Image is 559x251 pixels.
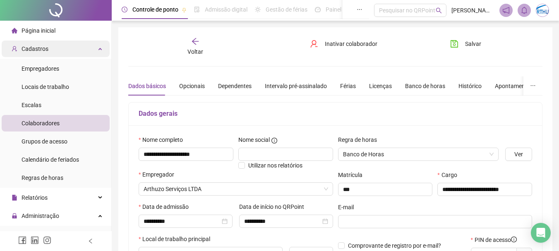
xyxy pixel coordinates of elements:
span: arrow-left [191,37,199,45]
span: Painel do DP [326,6,358,13]
span: home [12,28,17,33]
label: Local de trabalho principal [139,234,216,244]
label: Nome completo [139,135,188,144]
span: Grupos de acesso [22,138,67,145]
span: user-delete [310,40,318,48]
span: save [450,40,458,48]
span: file [12,195,17,201]
span: clock-circle [122,7,127,12]
img: 48594 [536,4,549,17]
span: Banco de Horas [343,148,494,160]
span: instagram [43,236,51,244]
span: Gestão de férias [266,6,307,13]
div: Opcionais [179,81,205,91]
span: PIN de acesso [475,235,517,244]
span: Calendário de feriados [22,156,79,163]
span: Cadastros [22,45,48,52]
span: left [88,238,94,244]
span: lock [12,213,17,219]
span: file-done [194,7,200,12]
label: E-mail [338,203,359,212]
button: Salvar [444,37,487,50]
span: notification [502,7,510,14]
label: Cargo [437,170,462,179]
span: facebook [18,236,26,244]
span: Empregadores [22,65,59,72]
span: pushpin [182,7,187,12]
span: Escalas [22,102,41,108]
span: search [436,7,442,14]
label: Regra de horas [338,135,382,144]
span: [PERSON_NAME] - ARTHUZO [451,6,494,15]
div: Férias [340,81,356,91]
button: ellipsis [523,76,542,96]
span: Controle de ponto [132,6,178,13]
span: Regras de horas [22,175,63,181]
span: Admissão digital [205,6,247,13]
span: ellipsis [357,7,362,12]
span: linkedin [31,236,39,244]
label: Data de admissão [139,202,194,211]
label: Data de início no QRPoint [239,202,309,211]
div: Apontamentos [495,81,533,91]
div: Intervalo pré-assinalado [265,81,327,91]
span: Salvar [465,39,481,48]
span: info-circle [271,138,277,143]
div: Licenças [369,81,392,91]
span: dashboard [315,7,321,12]
span: Inativar colaborador [325,39,377,48]
span: Comprovante de registro por e-mail? [348,242,441,249]
button: Inativar colaborador [304,37,384,50]
h5: Dados gerais [139,109,532,119]
div: Dados básicos [128,81,166,91]
div: Dependentes [218,81,252,91]
span: Utilizar nos relatórios [248,162,302,169]
span: Locais de trabalho [22,84,69,90]
span: Ver [514,150,523,159]
button: Ver [505,148,532,161]
div: Histórico [458,81,482,91]
span: ellipsis [530,83,536,88]
span: Voltar [187,48,203,55]
label: Matrícula [338,170,368,179]
span: Página inicial [22,27,55,34]
span: Administração [22,213,59,219]
span: Relatórios [22,194,48,201]
label: Empregador [139,170,180,179]
span: info-circle [511,237,517,242]
span: Colaboradores [22,120,60,127]
div: Open Intercom Messenger [531,223,551,243]
span: user-add [12,46,17,52]
div: Banco de horas [405,81,445,91]
span: ARTHUZO SERVIÇOS LTDA [144,183,328,195]
span: sun [255,7,261,12]
span: Nome social [238,135,270,144]
span: bell [521,7,528,14]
